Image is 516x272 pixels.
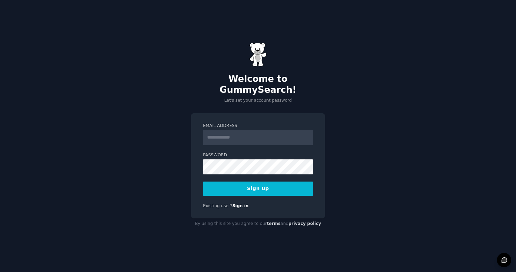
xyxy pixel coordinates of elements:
[203,203,232,208] span: Existing user?
[267,221,281,226] a: terms
[191,218,325,229] div: By using this site you agree to our and
[203,182,313,196] button: Sign up
[288,221,321,226] a: privacy policy
[191,74,325,95] h2: Welcome to GummySearch!
[203,152,313,158] label: Password
[232,203,249,208] a: Sign in
[249,43,267,67] img: Gummy Bear
[191,98,325,104] p: Let's set your account password
[203,123,313,129] label: Email Address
